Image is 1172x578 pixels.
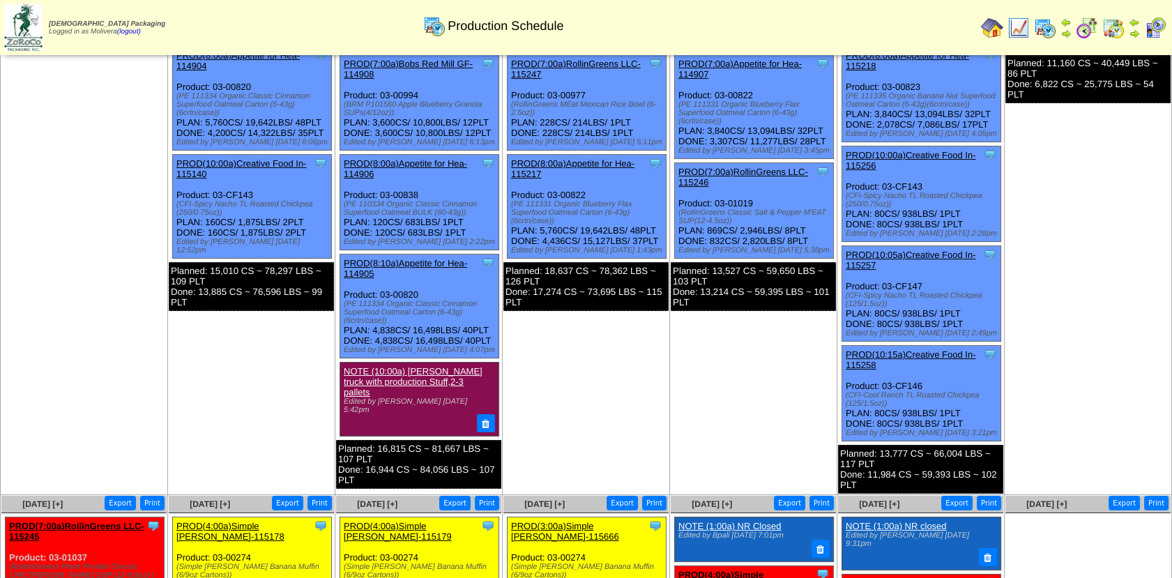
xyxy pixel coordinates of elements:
[344,366,482,397] a: NOTE (10:00a) [PERSON_NAME] truck with production Stuff,2-3 pallets
[511,100,666,117] div: (RollinGreens MEat Mexican Rice Bowl (6-2.5oz))
[846,291,1000,308] div: (CFI-Spicy Nacho TL Roasted Chickpea (125/1.5oz))
[173,155,332,259] div: Product: 03-CF143 PLAN: 160CS / 1,875LBS / 2PLT DONE: 160CS / 1,875LBS / 2PLT
[176,158,306,179] a: PROD(10:00a)Creative Food In-115140
[983,347,997,361] img: Tooltip
[846,521,947,531] a: NOTE (1:00a) NR closed
[22,499,63,509] span: [DATE] [+]
[511,246,666,254] div: Edited by [PERSON_NAME] [DATE] 1:43pm
[49,20,165,28] span: [DEMOGRAPHIC_DATA] Packaging
[340,55,499,151] div: Product: 03-00994 PLAN: 3,600CS / 10,800LBS / 12PLT DONE: 3,600CS / 10,800LBS / 12PLT
[511,158,634,179] a: PROD(8:00a)Appetite for Hea-115217
[4,4,43,51] img: zoroco-logo-small.webp
[1129,17,1140,28] img: arrowleft.gif
[340,155,499,250] div: Product: 03-00838 PLAN: 120CS / 683LBS / 1PLT DONE: 120CS / 683LBS / 1PLT
[524,499,565,509] a: [DATE] [+]
[336,440,501,489] div: Planned: 16,815 CS ~ 81,667 LBS ~ 107 PLT Done: 16,944 CS ~ 84,056 LBS ~ 107 PLT
[838,445,1003,494] div: Planned: 13,777 CS ~ 66,004 LBS ~ 117 PLT Done: 11,984 CS ~ 59,393 LBS ~ 102 PLT
[169,262,334,311] div: Planned: 15,010 CS ~ 78,297 LBS ~ 109 PLT Done: 13,885 CS ~ 76,596 LBS ~ 99 PLT
[678,167,808,188] a: PROD(7:00a)RollinGreens LLC-115246
[511,521,619,542] a: PROD(3:00a)Simple [PERSON_NAME]-115666
[648,156,662,170] img: Tooltip
[692,499,732,509] a: [DATE] [+]
[1060,28,1072,39] img: arrowright.gif
[511,138,666,146] div: Edited by [PERSON_NAME] [DATE] 5:11pm
[859,499,899,509] a: [DATE] [+]
[340,254,499,358] div: Product: 03-00820 PLAN: 4,838CS / 16,498LBS / 40PLT DONE: 4,838CS / 16,498LBS / 40PLT
[812,540,830,558] button: Delete Note
[344,521,452,542] a: PROD(4:00a)Simple [PERSON_NAME]-115179
[1005,54,1171,103] div: Planned: 11,160 CS ~ 40,449 LBS ~ 86 PLT Done: 6,822 CS ~ 25,775 LBS ~ 54 PLT
[642,496,667,510] button: Print
[675,55,834,159] div: Product: 03-00822 PLAN: 3,840CS / 13,094LBS / 32PLT DONE: 3,307CS / 11,277LBS / 28PLT
[508,55,667,151] div: Product: 03-00977 PLAN: 228CS / 214LBS / 1PLT DONE: 228CS / 214LBS / 1PLT
[1076,17,1098,39] img: calendarblend.gif
[475,496,499,510] button: Print
[678,208,833,225] div: (RollinGreens Classic Salt & Pepper M'EAT SUP(12-4.5oz))
[1144,17,1166,39] img: calendarcustomer.gif
[344,138,499,146] div: Edited by [PERSON_NAME] [DATE] 6:13pm
[344,200,499,217] div: (PE 110334 Organic Classic Cinnamon Superfood Oatmeal BULK (60-43g))
[481,56,495,70] img: Tooltip
[176,521,284,542] a: PROD(4:00a)Simple [PERSON_NAME]-115178
[1102,17,1125,39] img: calendarinout.gif
[678,100,833,126] div: (PE 111331 Organic Blueberry Flax Superfood Oatmeal Carton (6-43g)(6crtn/case))
[423,15,446,37] img: calendarprod.gif
[344,397,492,414] div: Edited by [PERSON_NAME] [DATE] 5:42pm
[344,346,499,354] div: Edited by [PERSON_NAME] [DATE] 4:07pm
[842,246,1001,342] div: Product: 03-CF147 PLAN: 80CS / 938LBS / 1PLT DONE: 80CS / 938LBS / 1PLT
[1109,496,1140,510] button: Export
[1144,496,1169,510] button: Print
[477,414,495,432] button: Delete Note
[481,256,495,270] img: Tooltip
[846,130,1000,138] div: Edited by [PERSON_NAME] [DATE] 4:05pm
[675,163,834,259] div: Product: 03-01019 PLAN: 869CS / 2,946LBS / 8PLT DONE: 832CS / 2,820LBS / 8PLT
[344,258,467,279] a: PROD(8:10a)Appetite for Hea-114905
[846,329,1000,337] div: Edited by [PERSON_NAME] [DATE] 2:49pm
[846,50,969,71] a: PROD(8:00a)Appetite for Hea-115218
[49,20,165,36] span: Logged in as Molivera
[503,262,669,311] div: Planned: 18,637 CS ~ 78,362 LBS ~ 126 PLT Done: 17,274 CS ~ 73,695 LBS ~ 115 PLT
[648,519,662,533] img: Tooltip
[979,548,997,566] button: Delete Note
[816,165,830,178] img: Tooltip
[671,262,836,311] div: Planned: 13,527 CS ~ 59,650 LBS ~ 103 PLT Done: 13,214 CS ~ 59,395 LBS ~ 101 PLT
[983,248,997,261] img: Tooltip
[344,100,499,117] div: (BRM P101560 Apple Blueberry Granola SUPs(4/12oz))
[846,229,1000,238] div: Edited by [PERSON_NAME] [DATE] 2:28pm
[842,146,1001,242] div: Product: 03-CF143 PLAN: 80CS / 938LBS / 1PLT DONE: 80CS / 938LBS / 1PLT
[173,47,332,151] div: Product: 03-00820 PLAN: 5,760CS / 19,642LBS / 48PLT DONE: 4,200CS / 14,322LBS / 35PLT
[1026,499,1067,509] a: [DATE] [+]
[678,59,802,79] a: PROD(7:00a)Appetite for Hea-114907
[344,158,467,179] a: PROD(8:00a)Appetite for Hea-114906
[357,499,397,509] a: [DATE] [+]
[1007,17,1030,39] img: line_graph.gif
[846,92,1000,109] div: (PE 111335 Organic Banana Nut Superfood Oatmeal Carton (6-43g)(6crtn/case))
[846,150,975,171] a: PROD(10:00a)Creative Food In-115256
[816,56,830,70] img: Tooltip
[176,92,331,117] div: (PE 111334 Organic Classic Cinnamon Superfood Oatmeal Carton (6-43g)(6crtn/case))
[678,531,827,540] div: Edited by Bpali [DATE] 7:01pm
[481,156,495,170] img: Tooltip
[481,519,495,533] img: Tooltip
[9,521,144,542] a: PROD(7:00a)RollinGreens LLC-115245
[140,496,165,510] button: Print
[678,146,833,155] div: Edited by [PERSON_NAME] [DATE] 3:45pm
[846,531,994,548] div: Edited by [PERSON_NAME] [DATE] 9:31pm
[678,246,833,254] div: Edited by [PERSON_NAME] [DATE] 5:38pm
[511,59,641,79] a: PROD(7:00a)RollinGreens LLC-115247
[607,496,638,510] button: Export
[190,499,230,509] a: [DATE] [+]
[105,496,136,510] button: Export
[809,496,834,510] button: Print
[176,200,331,217] div: (CFI-Spicy Nacho TL Roasted Chickpea (250/0.75oz))
[307,496,332,510] button: Print
[981,17,1003,39] img: home.gif
[511,200,666,225] div: (PE 111331 Organic Blueberry Flax Superfood Oatmeal Carton (6-43g)(6crtn/case))
[846,250,975,271] a: PROD(10:05a)Creative Food In-115257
